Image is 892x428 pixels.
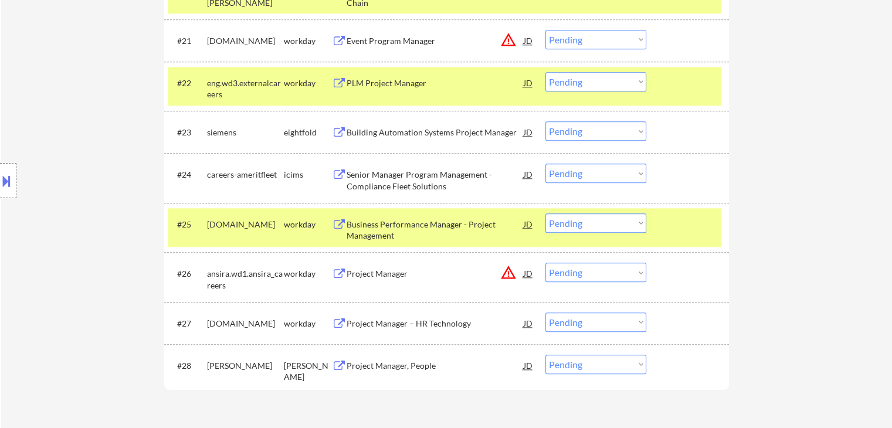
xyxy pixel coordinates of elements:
div: workday [284,318,332,330]
div: [DOMAIN_NAME] [207,35,284,47]
div: Event Program Manager [347,35,524,47]
div: [PERSON_NAME] [207,360,284,372]
div: careers-ameritfleet [207,169,284,181]
div: siemens [207,127,284,138]
div: JD [523,72,534,93]
div: JD [523,213,534,235]
div: eightfold [284,127,332,138]
div: workday [284,77,332,89]
div: workday [284,219,332,230]
div: [DOMAIN_NAME] [207,318,284,330]
div: JD [523,30,534,51]
div: JD [523,121,534,142]
div: ansira.wd1.ansira_careers [207,268,284,291]
button: warning_amber [500,32,517,48]
div: [PERSON_NAME] [284,360,332,383]
div: PLM Project Manager [347,77,524,89]
div: Business Performance Manager - Project Management [347,219,524,242]
div: Project Manager – HR Technology [347,318,524,330]
div: JD [523,355,534,376]
div: eng.wd3.externalcareers [207,77,284,100]
button: warning_amber [500,264,517,281]
div: #28 [177,360,198,372]
div: workday [284,268,332,280]
div: workday [284,35,332,47]
div: JD [523,312,534,334]
div: Senior Manager Program Management - Compliance Fleet Solutions [347,169,524,192]
div: [DOMAIN_NAME] [207,219,284,230]
div: Project Manager [347,268,524,280]
div: #21 [177,35,198,47]
div: Project Manager, People [347,360,524,372]
div: icims [284,169,332,181]
div: JD [523,263,534,284]
div: JD [523,164,534,185]
div: Building Automation Systems Project Manager [347,127,524,138]
div: #27 [177,318,198,330]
